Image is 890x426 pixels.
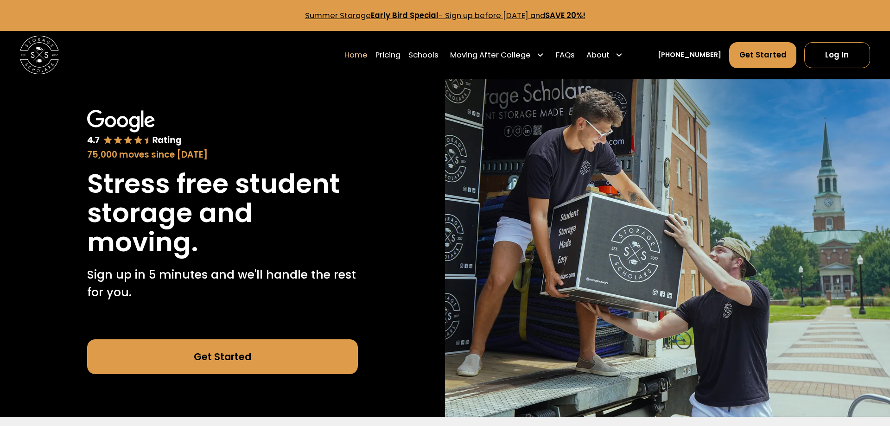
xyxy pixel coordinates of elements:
[375,42,400,69] a: Pricing
[450,49,531,61] div: Moving After College
[344,42,368,69] a: Home
[305,10,585,21] a: Summer StorageEarly Bird Special- Sign up before [DATE] andSAVE 20%!
[371,10,439,21] strong: Early Bird Special
[87,266,357,301] p: Sign up in 5 minutes and we'll handle the rest for you.
[729,42,797,68] a: Get Started
[87,339,357,374] a: Get Started
[87,148,357,161] div: 75,000 moves since [DATE]
[20,36,58,74] img: Storage Scholars main logo
[658,50,721,60] a: [PHONE_NUMBER]
[445,79,890,417] img: Storage Scholars makes moving and storage easy.
[586,49,610,61] div: About
[87,169,357,257] h1: Stress free student storage and moving.
[556,42,575,69] a: FAQs
[87,110,182,146] img: Google 4.7 star rating
[545,10,585,21] strong: SAVE 20%!
[804,42,870,68] a: Log In
[408,42,439,69] a: Schools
